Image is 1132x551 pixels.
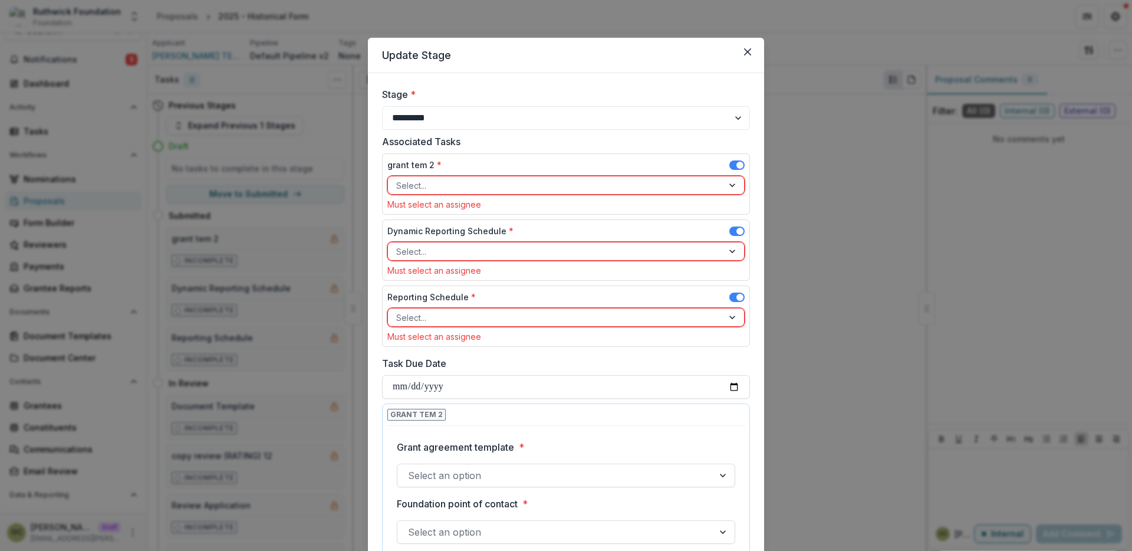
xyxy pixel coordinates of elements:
div: Must select an assignee [387,332,745,342]
header: Update Stage [368,38,764,73]
p: Grant agreement template [397,440,514,454]
label: Associated Tasks [382,135,743,149]
label: grant tem 2 [387,159,442,171]
button: Close [738,42,757,61]
label: Task Due Date [382,356,743,370]
div: Must select an assignee [387,199,745,209]
div: Must select an assignee [387,265,745,275]
label: Stage [382,87,743,101]
label: Reporting Schedule [387,291,476,303]
span: grant tem 2 [387,409,446,421]
label: Dynamic Reporting Schedule [387,225,514,237]
p: Foundation point of contact [397,497,518,511]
